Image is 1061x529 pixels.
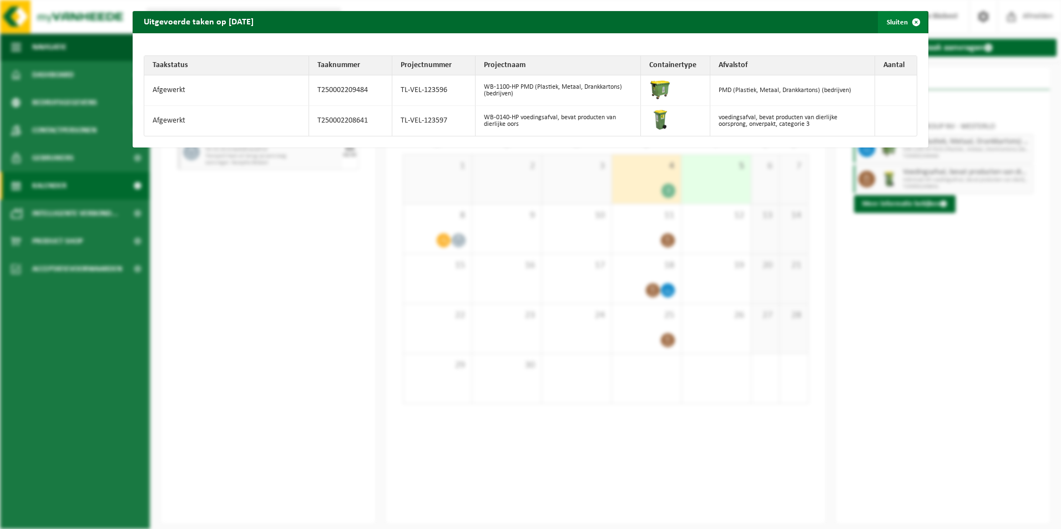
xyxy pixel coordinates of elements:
th: Taakstatus [144,56,309,75]
th: Projectnummer [392,56,476,75]
img: WB-1100-HPE-GN-50 [649,78,671,100]
td: TL-VEL-123597 [392,106,476,136]
td: PMD (Plastiek, Metaal, Drankkartons) (bedrijven) [710,75,875,106]
th: Afvalstof [710,56,875,75]
td: T250002208641 [309,106,392,136]
td: WB-1100-HP PMD (Plastiek, Metaal, Drankkartons) (bedrijven) [476,75,640,106]
td: TL-VEL-123596 [392,75,476,106]
th: Containertype [641,56,710,75]
th: Taaknummer [309,56,392,75]
h2: Uitgevoerde taken op [DATE] [133,11,265,32]
img: WB-0140-HPE-GN-50 [649,109,671,131]
th: Projectnaam [476,56,640,75]
th: Aantal [875,56,917,75]
td: WB-0140-HP voedingsafval, bevat producten van dierlijke oors [476,106,640,136]
td: Afgewerkt [144,75,309,106]
td: T250002209484 [309,75,392,106]
td: Afgewerkt [144,106,309,136]
td: voedingsafval, bevat producten van dierlijke oorsprong, onverpakt, categorie 3 [710,106,875,136]
button: Sluiten [878,11,927,33]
